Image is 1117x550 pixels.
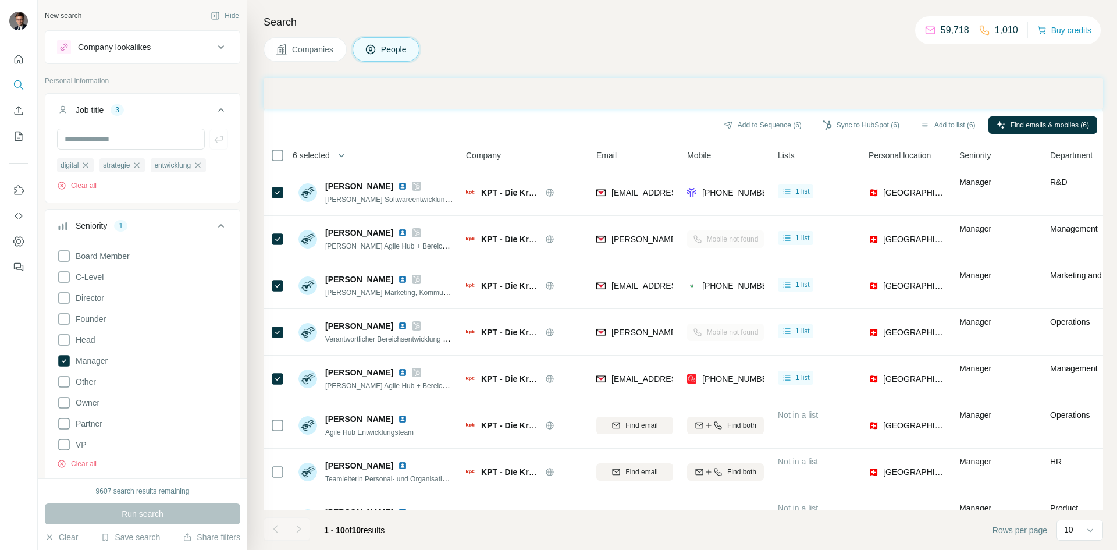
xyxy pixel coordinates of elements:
span: [GEOGRAPHIC_DATA] [883,373,945,385]
span: Lists [778,150,795,161]
button: Find email [596,510,673,527]
span: 1 list [795,233,810,243]
button: Find email [596,463,673,481]
button: Find both [687,463,764,481]
button: Find email [596,417,673,434]
button: Company lookalikes [45,33,240,61]
button: Buy credits [1037,22,1091,38]
img: LinkedIn logo [398,275,407,284]
span: Verantwortlicher Bereichsentwicklung + Projekte [325,334,474,343]
span: [GEOGRAPHIC_DATA] [883,187,945,198]
span: Mobile [687,150,711,161]
span: Not in a list [778,503,818,513]
div: New search [45,10,81,21]
span: [PERSON_NAME] [325,274,393,285]
span: [PERSON_NAME] [325,367,393,378]
span: [PERSON_NAME] [325,506,393,518]
span: [EMAIL_ADDRESS][DOMAIN_NAME] [611,188,749,197]
img: provider findymail logo [596,373,606,385]
button: Add to list (6) [912,116,984,134]
span: Partner [71,418,102,430]
span: KPT - Die Krankenkasse mit dem Plus [481,188,628,197]
span: digital [61,160,79,171]
p: 10 [1064,524,1073,535]
img: Logo of KPT - Die Krankenkasse mit dem Plus [466,423,475,427]
h4: Search [264,14,1103,30]
span: [GEOGRAPHIC_DATA] [883,280,945,292]
iframe: Banner [264,78,1103,109]
span: KPT - Die Krankenkasse mit dem Plus [481,328,628,337]
img: Avatar [9,12,28,30]
span: [PERSON_NAME][EMAIL_ADDRESS][PERSON_NAME][DOMAIN_NAME] [611,328,884,337]
span: KPT - Die Krankenkasse mit dem Plus [481,374,628,384]
img: provider findymail logo [596,327,606,338]
span: [PERSON_NAME] [325,460,393,471]
span: [PHONE_NUMBER] [702,281,776,290]
span: 🇨🇭 [869,187,878,198]
button: My lists [9,126,28,147]
span: KPT - Die Krankenkasse mit dem Plus [481,467,628,477]
img: provider prospeo logo [687,373,696,385]
span: 1 list [795,372,810,383]
button: Clear all [57,459,97,469]
div: 9607 search results remaining [96,486,190,496]
span: [PERSON_NAME] Marketing, Kommunikation & Digital Sales - Mitglied der Direktion [325,288,586,297]
button: Enrich CSV [9,100,28,121]
button: Feedback [9,257,28,278]
img: LinkedIn logo [398,182,407,191]
img: Avatar [298,183,317,202]
span: [PERSON_NAME] [325,227,393,239]
span: Management [1050,364,1098,373]
span: Product [1050,503,1078,513]
span: KPT - Die Krankenkasse mit dem Plus [481,235,628,244]
span: Operations [1050,317,1090,327]
img: Avatar [298,370,317,388]
img: provider contactout logo [687,280,696,292]
span: Teamleiterin Personal- und Organisationsentwicklung [325,474,490,483]
span: [PERSON_NAME] Softwareentwicklung + Parametrierung [325,194,504,204]
span: 1 list [795,186,810,197]
span: Management [1050,224,1098,233]
p: 59,718 [941,23,969,37]
div: Company lookalikes [78,41,151,53]
button: Clear [45,531,78,543]
img: Avatar [298,276,317,295]
img: Logo of KPT - Die Krankenkasse mit dem Plus [466,330,475,334]
span: 10 [352,526,361,535]
span: 🇨🇭 [869,233,878,245]
span: strategie [103,160,130,171]
span: Find both [727,467,756,477]
span: VP [71,439,87,450]
span: [GEOGRAPHIC_DATA] [883,233,945,245]
img: Avatar [298,230,317,249]
span: [PERSON_NAME] Agile Hub + Bereichsentwicklung [325,241,486,250]
span: Manager [959,178,991,187]
span: 🇨🇭 [869,373,878,385]
span: Manager [959,271,991,280]
span: Rows per page [993,524,1047,536]
p: Personal information [45,76,240,86]
button: Job title3 [45,96,240,129]
img: LinkedIn logo [398,228,407,237]
span: 6 selected [293,150,330,161]
span: 1 list [795,326,810,336]
span: KPT - Die Krankenkasse mit dem Plus [481,281,628,290]
div: Job title [76,104,104,116]
span: [PHONE_NUMBER] [702,374,776,384]
div: 1 [114,221,127,231]
span: 🇨🇭 [869,327,878,338]
span: Operations [1050,410,1090,420]
img: Avatar [298,509,317,528]
button: Dashboard [9,231,28,252]
button: Clear all [57,180,97,191]
span: Manager [959,364,991,373]
span: C-Level [71,271,104,283]
span: 1 list [795,279,810,290]
p: 1,010 [995,23,1018,37]
span: of [345,526,352,535]
span: [PERSON_NAME] [325,320,393,332]
span: HR [1050,457,1062,466]
img: provider findymail logo [596,280,606,292]
span: People [381,44,408,55]
button: Seniority1 [45,212,240,244]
